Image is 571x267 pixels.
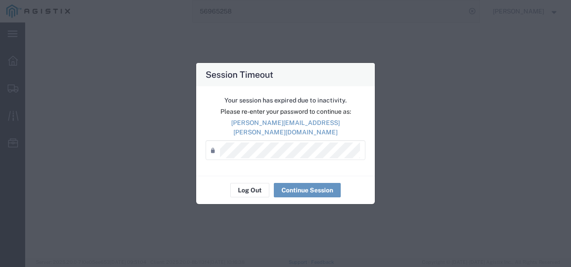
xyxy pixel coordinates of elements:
p: [PERSON_NAME][EMAIL_ADDRESS][PERSON_NAME][DOMAIN_NAME] [206,118,365,137]
p: Your session has expired due to inactivity. [206,96,365,105]
button: Log Out [230,183,269,197]
p: Please re-enter your password to continue as: [206,107,365,116]
button: Continue Session [274,183,341,197]
h4: Session Timeout [206,68,273,81]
